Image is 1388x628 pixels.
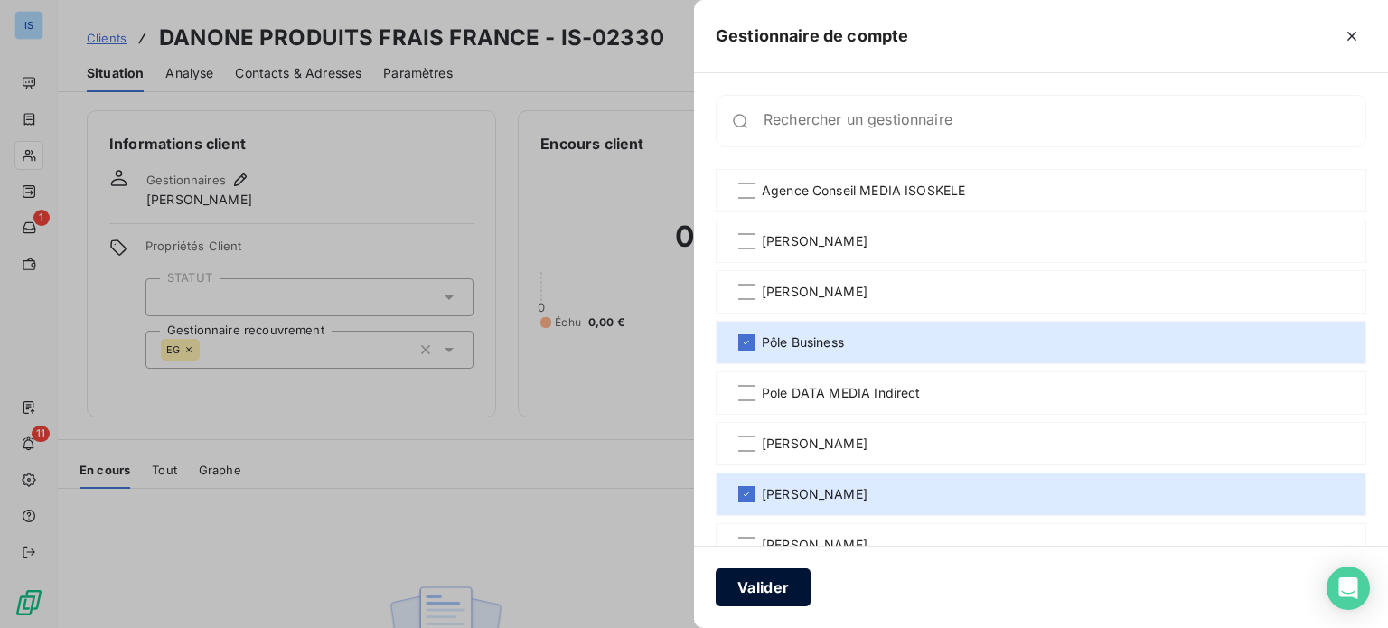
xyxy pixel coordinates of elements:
span: [PERSON_NAME] [762,283,867,301]
span: [PERSON_NAME] [762,485,867,503]
div: Open Intercom Messenger [1327,567,1370,610]
span: [PERSON_NAME] [762,536,867,554]
span: [PERSON_NAME] [762,435,867,453]
input: placeholder [764,112,1365,130]
span: Pole DATA MEDIA Indirect [762,384,921,402]
span: Pôle Business [762,333,844,351]
span: Agence Conseil MEDIA ISOSKELE [762,182,965,200]
h5: Gestionnaire de compte [716,23,908,49]
span: [PERSON_NAME] [762,232,867,250]
button: Valider [716,568,811,606]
